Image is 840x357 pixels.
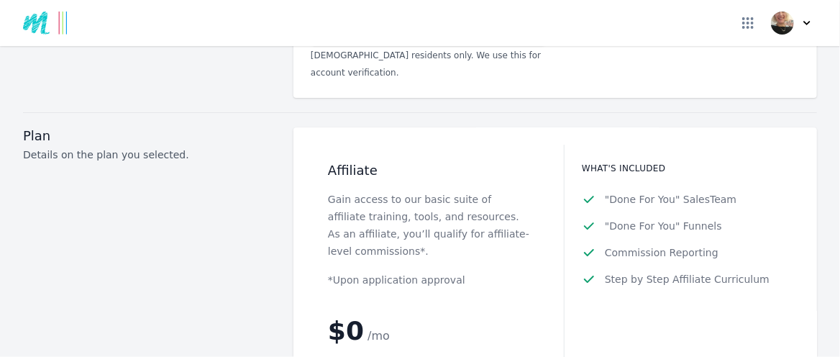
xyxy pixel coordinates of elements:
[23,148,276,162] p: Details on the plan you selected.
[328,194,529,257] span: Gain access to our basic suite of affiliate training, tools, and resources. As an affiliate, you’...
[311,50,541,78] span: [DEMOGRAPHIC_DATA] residents only. We use this for account verification.
[582,162,782,175] h3: What's included
[605,272,770,287] span: Step by Step Affiliate Curriculum
[605,219,722,234] span: "Done For You" Funnels
[328,274,465,286] span: *Upon application approval
[328,162,529,179] h2: Affiliate
[367,329,390,343] span: /mo
[605,192,736,207] span: "Done For You" SalesTeam
[328,316,364,345] span: $0
[605,245,718,261] span: Commission Reporting
[23,127,276,145] h3: Plan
